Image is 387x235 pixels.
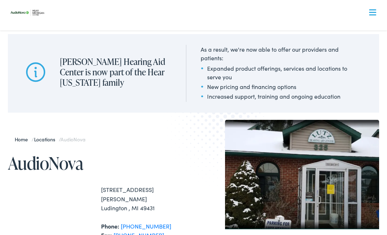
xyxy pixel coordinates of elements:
[8,154,193,173] h1: AudioNova
[61,136,85,143] span: AudioNova
[201,64,362,81] li: Expanded product offerings, services and locations to serve you
[201,92,362,100] li: Increased support, training and ongoing education
[101,222,119,230] strong: Phone:
[201,82,362,91] li: New pricing and financing options
[15,136,32,143] a: Home
[13,29,379,51] a: What We Offer
[34,136,59,143] a: Locations
[201,45,362,62] div: As a result, we're now able to offer our providers and patients:
[15,136,85,143] span: / /
[121,222,171,230] a: [PHONE_NUMBER]
[60,57,171,88] h2: [PERSON_NAME] Hearing Aid Center is now part of the Hear [US_STATE] family
[101,185,193,213] div: [STREET_ADDRESS][PERSON_NAME] Ludington , MI 49431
